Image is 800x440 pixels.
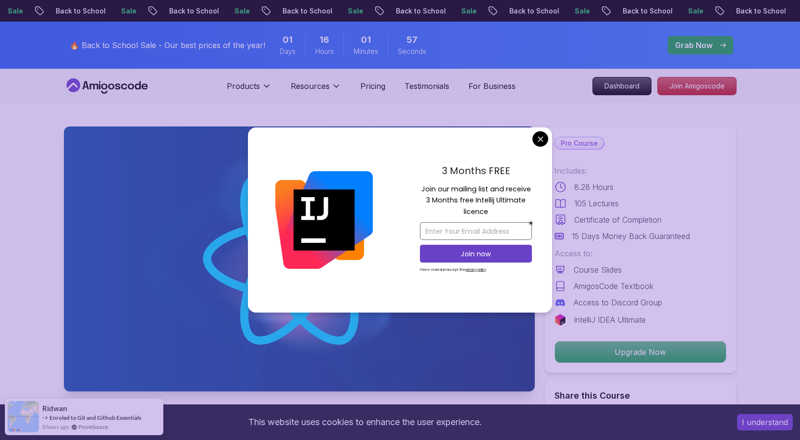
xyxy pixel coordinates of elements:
[42,414,49,421] span: ->
[554,314,566,326] img: jetbrains logo
[736,6,766,16] p: Sale
[360,80,385,92] a: Pricing
[555,341,726,363] p: Upgrade Now
[55,6,86,16] p: Sale
[8,401,39,432] img: provesource social proof notification image
[330,6,395,16] p: Back to School
[554,248,726,259] p: Access to:
[574,280,653,292] p: AmigosCode Textbook
[320,33,329,47] span: 16 Hours
[227,80,260,92] p: Products
[670,6,736,16] p: Back to School
[622,6,653,16] p: Sale
[555,138,603,149] p: Pro Course
[737,414,793,430] button: Accept cookies
[509,6,540,16] p: Sale
[592,77,652,95] a: Dashboard
[554,165,726,176] p: Includes:
[658,77,736,95] p: Join Amigoscode
[291,80,341,100] button: Resources
[657,77,737,95] a: Join Amigoscode
[7,412,723,433] div: This website uses cookies to enhance the user experience.
[395,6,426,16] p: Sale
[291,80,330,92] p: Resources
[227,80,271,100] button: Products
[574,314,646,326] p: IntelliJ IDEA Ultimate
[354,47,378,56] span: Minutes
[283,33,293,47] span: 1 Days
[572,230,690,242] p: 15 Days Money Back Guaranteed
[554,341,726,363] button: Upgrade Now
[405,80,449,92] a: Testimonials
[280,47,295,56] span: Days
[282,6,313,16] p: Sale
[315,47,334,56] span: Hours
[574,214,662,226] p: Certificate of Completion
[42,423,69,431] span: 8 hours ago
[361,33,371,47] span: 1 Minutes
[443,6,509,16] p: Back to School
[64,126,535,391] img: reactjs-developer-guide_thumbnail
[398,47,426,56] span: Seconds
[554,389,726,402] h2: Share this Course
[675,39,713,51] p: Grab Now
[217,6,282,16] p: Back to School
[574,297,662,308] p: Access to Discord Group
[593,77,651,95] p: Dashboard
[103,6,169,16] p: Back to School
[406,33,418,47] span: 57 Seconds
[574,181,614,193] p: 8.28 Hours
[78,423,108,431] a: ProveSource
[49,414,141,421] a: Enroled to Git and Github Essentials
[169,6,199,16] p: Sale
[42,404,67,413] span: ridwan
[70,39,265,51] p: 🔥 Back to School Sale - Our best prices of the year!
[468,80,516,92] a: For Business
[557,6,622,16] p: Back to School
[574,198,619,209] p: 105 Lectures
[574,264,622,276] p: Course Slides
